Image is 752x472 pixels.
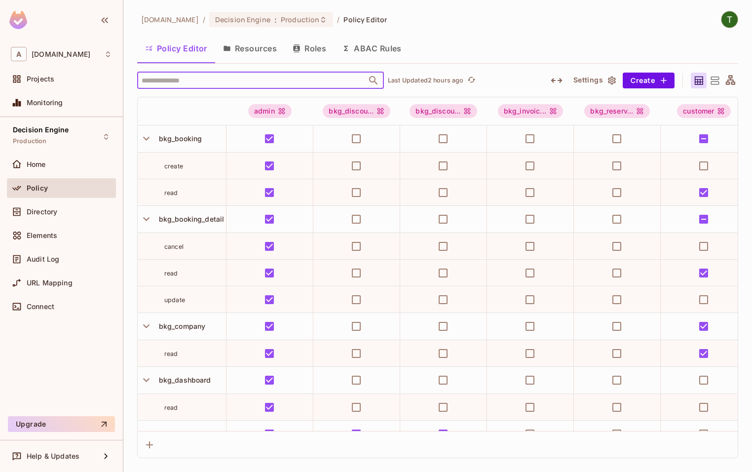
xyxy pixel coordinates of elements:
[498,104,563,118] span: bkg_invoice_reader
[164,243,184,250] span: cancel
[584,104,650,118] span: bkg_reservation_approver
[32,50,90,58] span: Workspace: abclojistik.com
[27,208,57,216] span: Directory
[285,36,334,61] button: Roles
[27,255,59,263] span: Audit Log
[164,189,178,197] span: read
[155,134,202,143] span: bkg_booking
[27,75,54,83] span: Projects
[27,184,48,192] span: Policy
[323,104,390,118] span: bkg_discount_approver
[164,162,183,170] span: create
[27,232,57,239] span: Elements
[281,15,319,24] span: Production
[11,47,27,61] span: A
[248,104,292,118] div: admin
[164,350,178,357] span: read
[8,416,115,432] button: Upgrade
[623,73,675,88] button: Create
[27,279,73,287] span: URL Mapping
[465,75,477,86] button: refresh
[463,75,477,86] span: Click to refresh data
[27,303,54,311] span: Connect
[155,430,204,438] span: bkg_discount
[13,126,69,134] span: Decision Engine
[721,11,738,28] img: Taha ÇEKEN
[164,296,185,304] span: update
[274,16,277,24] span: :
[337,15,339,24] li: /
[367,74,380,87] button: Open
[27,99,63,107] span: Monitoring
[9,11,27,29] img: SReyMgAAAABJRU5ErkJggg==
[13,137,47,145] span: Production
[498,104,563,118] div: bkg_invoic...
[467,76,476,85] span: refresh
[137,36,215,61] button: Policy Editor
[388,77,463,84] p: Last Updated 2 hours ago
[164,404,178,411] span: read
[410,104,477,118] div: bkg_discou...
[215,36,285,61] button: Resources
[410,104,477,118] span: bkg_discount_manager
[27,452,79,460] span: Help & Updates
[155,322,206,330] span: bkg_company
[155,376,211,384] span: bkg_dashboard
[569,73,619,88] button: Settings
[343,15,387,24] span: Policy Editor
[215,15,270,24] span: Decision Engine
[584,104,650,118] div: bkg_reserv...
[334,36,410,61] button: ABAC Rules
[323,104,390,118] div: bkg_discou...
[203,15,205,24] li: /
[27,160,46,168] span: Home
[155,215,225,223] span: bkg_booking_detail
[164,270,178,277] span: read
[141,15,199,24] span: the active workspace
[677,104,731,118] div: customer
